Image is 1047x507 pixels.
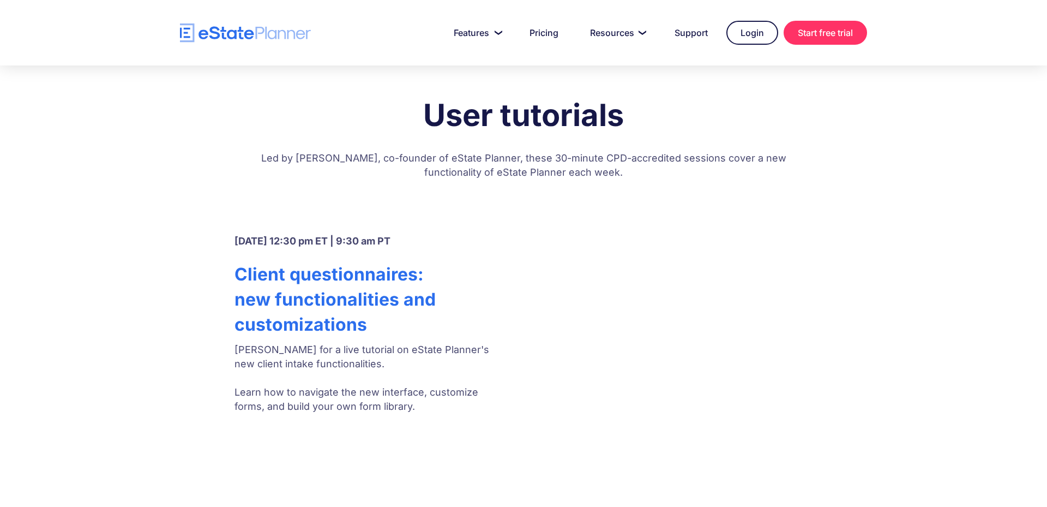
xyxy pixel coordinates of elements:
[784,21,867,45] a: Start free trial
[423,97,624,134] strong: User tutorials
[726,21,778,45] a: Login
[661,22,721,44] a: Support
[234,235,390,247] strong: [DATE] 12:30 pm ET | 9:30 am PT
[251,140,796,196] p: Led by [PERSON_NAME], co-founder of eState Planner, these 30-minute CPD-accredited sessions cover...
[441,22,511,44] a: Features
[234,264,436,335] strong: Client questionnaires: new functionalities and customizations
[234,343,506,414] p: [PERSON_NAME] for a live tutorial on eState Planner's new client intake functionalities. Learn ho...
[516,22,571,44] a: Pricing
[577,22,656,44] a: Resources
